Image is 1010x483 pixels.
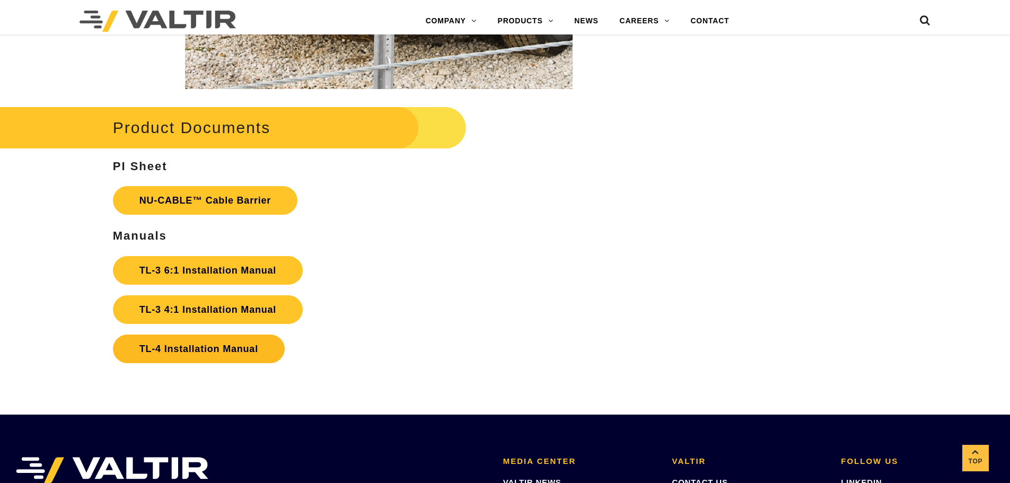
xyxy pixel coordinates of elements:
img: Valtir [80,11,236,32]
a: CAREERS [609,11,680,32]
a: TL-3 6:1 Installation Manual [113,256,303,285]
span: Top [962,455,989,468]
a: CONTACT [680,11,740,32]
h2: FOLLOW US [841,457,994,466]
strong: PI Sheet [113,160,168,173]
a: PRODUCTS [487,11,564,32]
strong: TL-3 6:1 Installation Manual [139,265,276,276]
a: TL-4 Installation Manual [113,335,285,363]
h2: VALTIR [672,457,825,466]
a: TL-3 4:1 Installation Manual [113,295,303,324]
a: NU-CABLE™ Cable Barrier [113,186,297,215]
a: COMPANY [415,11,487,32]
a: Top [962,445,989,471]
h2: MEDIA CENTER [503,457,656,466]
a: NEWS [564,11,609,32]
strong: Manuals [113,229,167,242]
